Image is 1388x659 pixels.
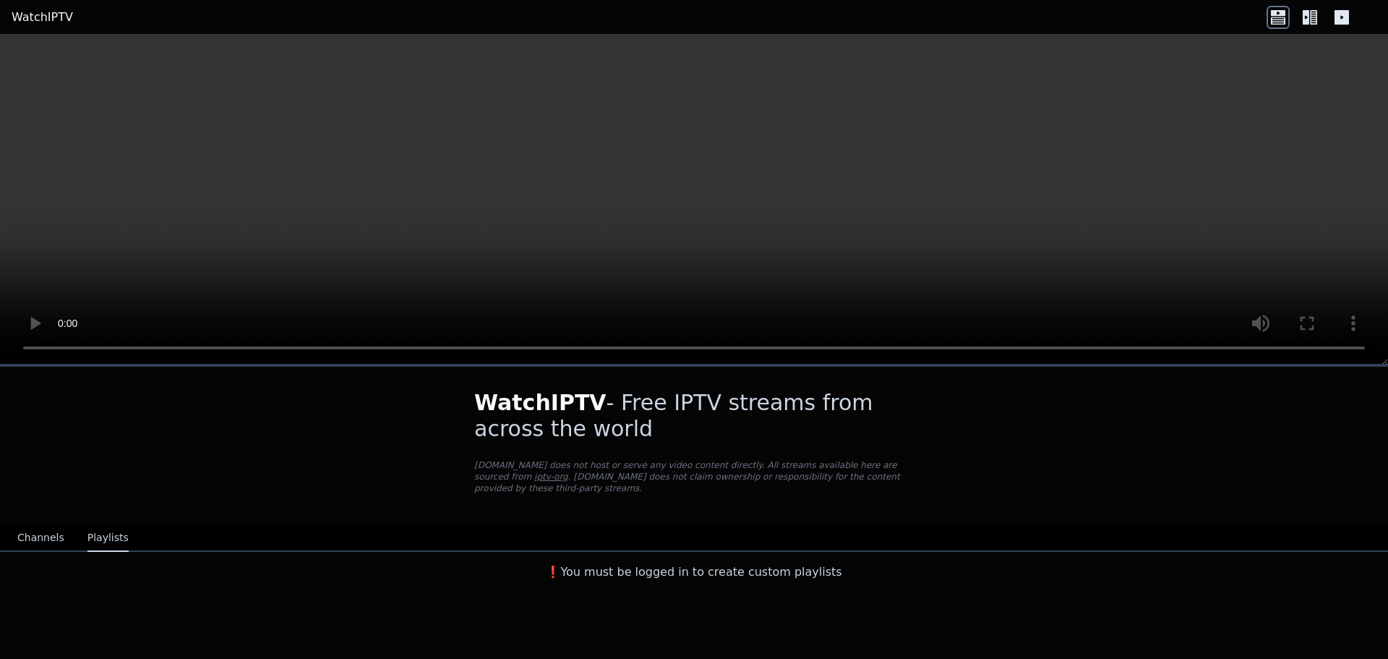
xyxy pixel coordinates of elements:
h3: ❗️You must be logged in to create custom playlists [451,564,937,581]
span: WatchIPTV [474,390,607,415]
p: [DOMAIN_NAME] does not host or serve any video content directly. All streams available here are s... [474,459,914,494]
button: Channels [17,524,64,552]
h1: - Free IPTV streams from across the world [474,390,914,442]
a: iptv-org [534,472,568,482]
button: Playlists [87,524,129,552]
a: WatchIPTV [12,9,73,26]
